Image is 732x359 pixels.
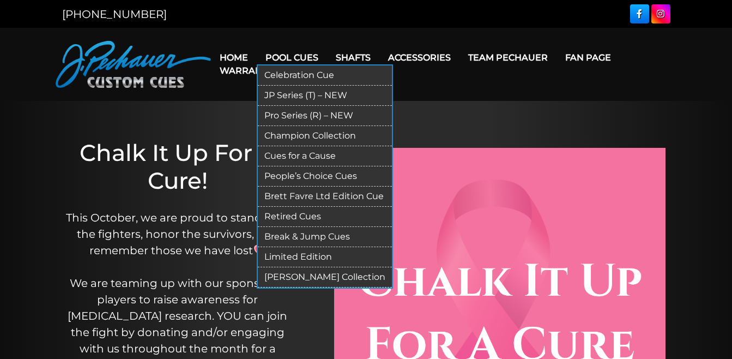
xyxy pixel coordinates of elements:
[257,44,327,71] a: Pool Cues
[281,57,323,85] a: Cart
[258,247,392,267] a: Limited Edition
[258,166,392,187] a: People’s Choice Cues
[258,106,392,126] a: Pro Series (R) – NEW
[258,187,392,207] a: Brett Favre Ltd Edition Cue
[258,207,392,227] a: Retired Cues
[258,227,392,247] a: Break & Jump Cues
[258,126,392,146] a: Champion Collection
[258,65,392,86] a: Celebration Cue
[459,44,556,71] a: Team Pechauer
[254,244,265,255] img: 💗
[56,41,211,88] img: Pechauer Custom Cues
[556,44,620,71] a: Fan Page
[211,57,281,85] a: Warranty
[211,44,257,71] a: Home
[258,267,392,288] a: [PERSON_NAME] Collection
[61,139,295,194] h1: Chalk It Up For A Cure!
[258,146,392,166] a: Cues for a Cause
[327,44,379,71] a: Shafts
[62,8,167,21] a: [PHONE_NUMBER]
[379,44,459,71] a: Accessories
[258,86,392,106] a: JP Series (T) – NEW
